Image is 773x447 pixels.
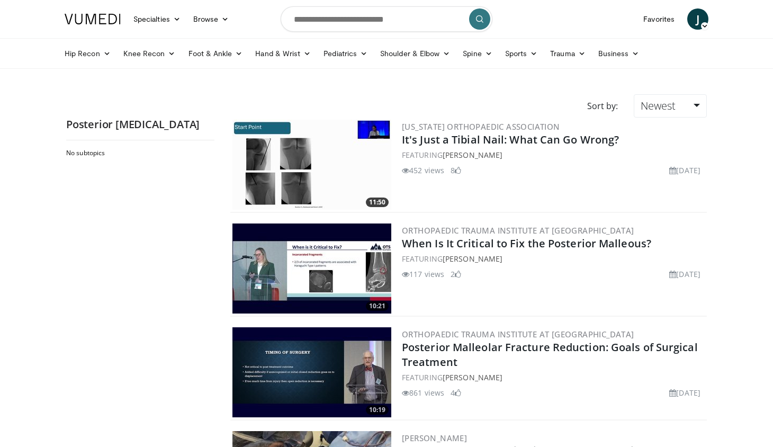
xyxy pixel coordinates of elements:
[592,43,646,64] a: Business
[402,121,560,132] a: [US_STATE] Orthopaedic Association
[65,14,121,24] img: VuMedi Logo
[402,433,467,443] a: [PERSON_NAME]
[579,94,626,118] div: Sort by:
[402,253,705,264] div: FEATURING
[117,43,182,64] a: Knee Recon
[366,405,389,415] span: 10:19
[669,387,700,398] li: [DATE]
[232,327,391,417] img: cf72a586-16a6-4fdb-847e-dce2527ec815.300x170_q85_crop-smart_upscale.jpg
[366,198,389,207] span: 11:50
[499,43,544,64] a: Sports
[58,43,117,64] a: Hip Recon
[443,372,502,382] a: [PERSON_NAME]
[669,165,700,176] li: [DATE]
[232,223,391,314] img: 7183834f-af97-44c7-9498-336b95e3b6e8.300x170_q85_crop-smart_upscale.jpg
[637,8,681,30] a: Favorites
[232,120,391,210] a: 11:50
[544,43,592,64] a: Trauma
[641,99,676,113] span: Newest
[374,43,456,64] a: Shoulder & Elbow
[187,8,236,30] a: Browse
[456,43,498,64] a: Spine
[402,329,634,339] a: Orthopaedic Trauma Institute at [GEOGRAPHIC_DATA]
[402,340,698,369] a: Posterior Malleolar Fracture Reduction: Goals of Surgical Treatment
[402,387,444,398] li: 861 views
[443,254,502,264] a: [PERSON_NAME]
[402,132,619,147] a: It's Just a Tibial Nail: What Can Go Wrong?
[317,43,374,64] a: Pediatrics
[402,236,651,251] a: When Is It Critical to Fix the Posterior Malleous?
[402,149,705,160] div: FEATURING
[443,150,502,160] a: [PERSON_NAME]
[232,223,391,314] a: 10:21
[366,301,389,311] span: 10:21
[66,118,214,131] h2: Posterior [MEDICAL_DATA]
[402,269,444,280] li: 117 views
[402,225,634,236] a: Orthopaedic Trauma Institute at [GEOGRAPHIC_DATA]
[249,43,317,64] a: Hand & Wrist
[66,149,212,157] h2: No subtopics
[232,327,391,417] a: 10:19
[232,120,391,210] img: 99690f89-528c-4de4-a128-7fdf53bf0c9a.300x170_q85_crop-smart_upscale.jpg
[687,8,708,30] a: J
[669,269,700,280] li: [DATE]
[634,94,707,118] a: Newest
[402,165,444,176] li: 452 views
[451,269,461,280] li: 2
[182,43,249,64] a: Foot & Ankle
[451,387,461,398] li: 4
[451,165,461,176] li: 8
[402,372,705,383] div: FEATURING
[127,8,187,30] a: Specialties
[281,6,492,32] input: Search topics, interventions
